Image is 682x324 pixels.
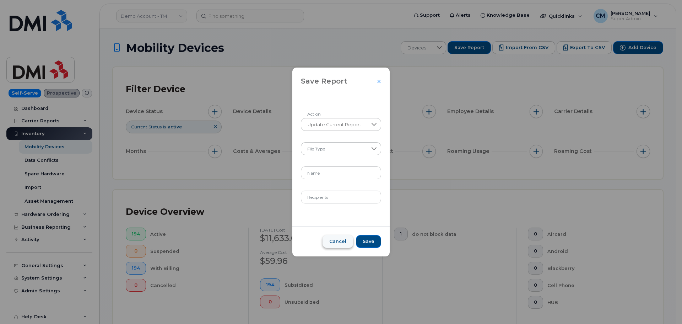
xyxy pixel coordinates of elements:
[323,235,353,248] button: Cancel
[301,166,381,179] input: Name
[329,238,346,245] span: Cancel
[363,238,374,245] span: Save
[377,79,381,84] button: Close
[301,191,381,203] input: Example: a@example.com, b@example.com
[356,235,381,248] button: Save
[301,118,368,131] span: Update Current Report
[301,76,347,86] span: Save Report
[651,293,677,319] iframe: Messenger Launcher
